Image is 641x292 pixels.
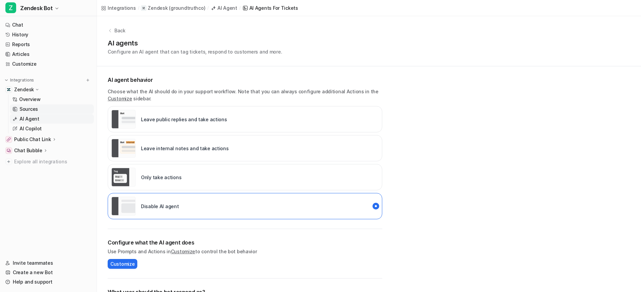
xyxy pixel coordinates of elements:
a: Sources [10,104,94,114]
span: / [207,5,209,11]
p: AI Agent [20,116,39,122]
span: / [138,5,139,11]
div: paused::disabled [108,193,382,219]
img: Disable AI agent [111,197,136,216]
p: Zendesk [14,86,34,93]
p: Disable AI agent [141,203,179,210]
span: / [239,5,241,11]
a: Overview [10,95,94,104]
span: Customize [110,260,135,267]
div: live::internal_reply [108,135,382,161]
a: Articles [3,50,94,59]
p: Leave internal notes and take actions [141,145,229,152]
p: Integrations [10,77,34,83]
a: Chat [3,20,94,30]
div: live::external_reply [108,106,382,132]
p: Configure an AI agent that can tag tickets, respond to customers and more. [108,48,282,55]
img: explore all integrations [5,158,12,165]
img: menu_add.svg [85,78,90,83]
p: Zendesk [148,5,168,11]
a: Zendesk(groundtruthco) [141,5,205,11]
p: AI agent behavior [108,76,382,84]
p: Choose what the AI should do in your support workflow. Note that you can always configure additio... [108,88,382,102]
p: AI Copilot [20,125,42,132]
a: AI Copilot [10,124,94,133]
p: Use Prompts and Actions in to control the bot behavior [108,248,382,255]
p: Only take actions [141,174,181,181]
div: Integrations [108,4,136,11]
img: Chat Bubble [7,149,11,153]
a: Help and support [3,277,94,287]
p: Overview [19,96,41,103]
span: Zendesk Bot [20,3,53,13]
p: Chat Bubble [14,147,42,154]
a: Customize [3,59,94,69]
p: Public Chat Link [14,136,51,143]
a: History [3,30,94,39]
a: Customize [108,96,132,101]
a: Explore all integrations [3,157,94,166]
span: Explore all integrations [14,156,91,167]
img: Leave internal notes and take actions [111,139,136,158]
p: Sources [20,106,38,112]
h1: AI agents [108,38,282,48]
p: Back [114,27,126,34]
a: AI Agent [10,114,94,124]
button: Integrations [3,77,36,84]
div: AI Agent [217,4,237,11]
span: Z [5,2,16,13]
div: live::disabled [108,164,382,190]
a: Reports [3,40,94,49]
a: AI Agent [211,4,237,11]
a: Invite teammates [3,258,94,268]
h2: Configure what the AI agent does [108,238,382,247]
div: AI Agents for tickets [249,4,298,11]
img: Public Chat Link [7,137,11,141]
img: Leave public replies and take actions [111,110,136,129]
img: expand menu [4,78,9,83]
p: Leave public replies and take actions [141,116,227,123]
a: AI Agents for tickets [243,4,298,11]
p: ( groundtruthco ) [169,5,205,11]
img: Only take actions [111,168,136,187]
button: Customize [108,259,137,269]
a: Customize [171,249,195,254]
a: Integrations [101,4,136,11]
a: Create a new Bot [3,268,94,277]
img: Zendesk [7,88,11,92]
